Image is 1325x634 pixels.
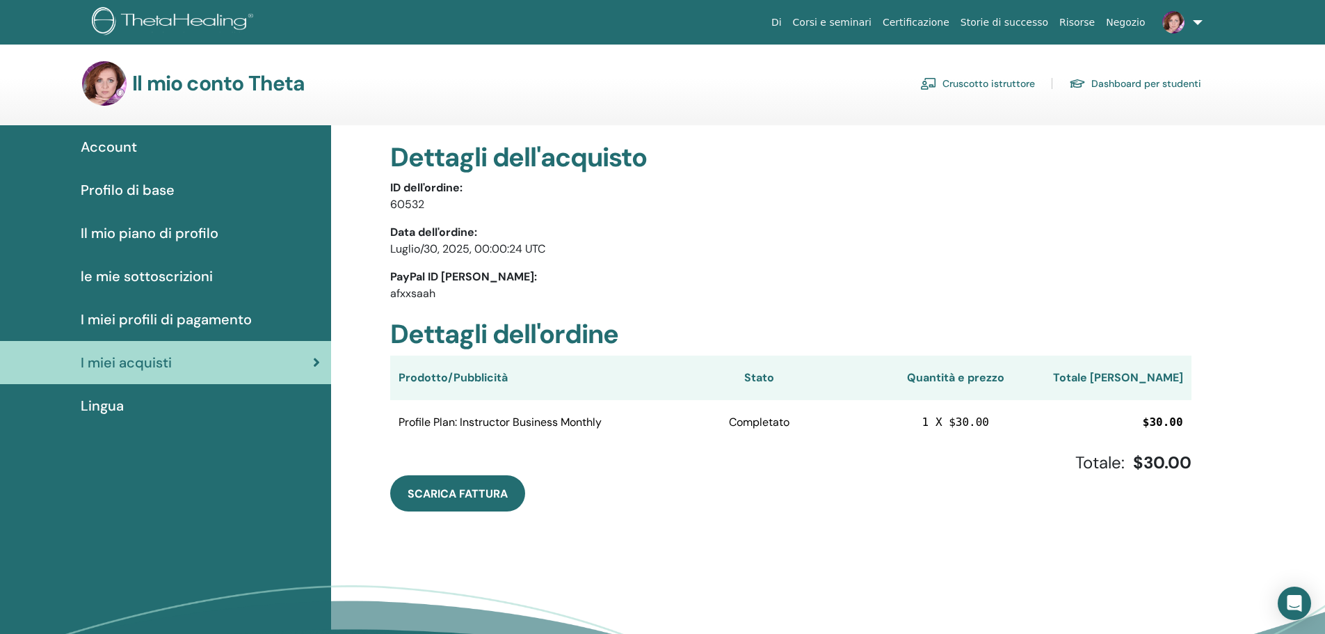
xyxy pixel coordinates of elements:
p: Data dell'ordine: [390,224,1191,241]
p: afxxsaah [390,285,1191,302]
span: Il mio piano di profilo [81,223,218,244]
a: Di [766,10,787,35]
img: graduation-cap.svg [1069,78,1086,90]
a: Certificazione [877,10,955,35]
th: Quantità e prezzo [877,356,1034,400]
span: I miei acquisti [81,352,172,373]
img: chalkboard-teacher.svg [920,77,937,90]
span: Profilo di base [81,180,175,200]
span: 1 X $30.00 [922,415,989,429]
a: Storie di successo [955,10,1054,35]
img: default.jpg [1162,11,1185,33]
a: Cruscotto istruttore [920,72,1035,95]
span: le mie sottoscrizioni [81,266,213,287]
p: Luglio/30, 2025, 00:00:24 UTC [390,241,1191,257]
p: PayPal ID [PERSON_NAME]: [390,269,1191,285]
h2: Dettagli dell'acquisto [390,142,1191,174]
a: Corsi e seminari [787,10,877,35]
span: Scarica Fattura [408,486,508,501]
a: Negozio [1100,10,1150,35]
div: Open Intercom Messenger [1278,587,1311,620]
button: Scarica Fattura [390,475,525,512]
h2: Dettagli dell'ordine [390,319,1191,351]
th: Stato [641,356,877,400]
img: logo.png [92,7,258,38]
span: $30.00 [1143,415,1183,429]
p: 60532 [390,196,1191,213]
a: Risorse [1054,10,1100,35]
img: default.jpg [82,61,127,106]
span: Totale: [1075,452,1125,473]
span: I miei profili di pagamento [81,309,252,330]
span: Profile Plan: Instructor Business Monthly [399,414,602,431]
span: Lingua [81,395,124,416]
span: Account [81,136,137,157]
h3: Il mio conto Theta [132,71,305,96]
span: $30.00 [1133,452,1191,473]
div: Totale [PERSON_NAME] [1034,370,1183,386]
div: Prodotto/Pubblicità [399,370,641,386]
span: Completato [729,415,789,429]
p: ID dell'ordine: [390,180,1191,196]
a: Dashboard per studenti [1069,72,1201,95]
